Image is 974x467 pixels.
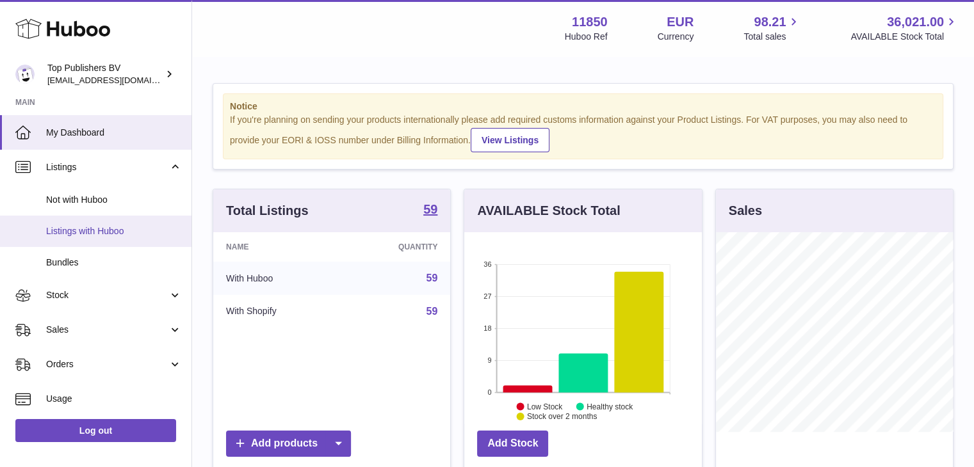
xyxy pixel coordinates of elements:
span: Total sales [743,31,800,43]
text: 0 [488,388,492,396]
img: internalAdmin-11850@internal.huboo.com [15,65,35,84]
text: Low Stock [527,402,563,411]
td: With Shopify [213,295,341,328]
a: View Listings [471,128,549,152]
span: Not with Huboo [46,194,182,206]
a: 59 [423,203,437,218]
td: With Huboo [213,262,341,295]
th: Quantity [341,232,451,262]
text: 18 [484,324,492,332]
span: [EMAIL_ADDRESS][DOMAIN_NAME] [47,75,188,85]
a: 98.21 Total sales [743,13,800,43]
strong: 11850 [572,13,608,31]
strong: Notice [230,100,936,113]
span: 98.21 [754,13,786,31]
strong: EUR [667,13,694,31]
span: Orders [46,358,168,370]
a: Add products [226,431,351,457]
a: Add Stock [477,431,548,457]
a: Log out [15,419,176,442]
span: Usage [46,393,182,405]
text: Healthy stock [587,402,633,411]
span: 36,021.00 [887,13,944,31]
span: Stock [46,289,168,301]
span: AVAILABLE Stock Total [850,31,959,43]
div: Currency [658,31,694,43]
a: 59 [426,306,438,317]
text: Stock over 2 months [527,412,597,421]
strong: 59 [423,203,437,216]
a: 36,021.00 AVAILABLE Stock Total [850,13,959,43]
div: Top Publishers BV [47,62,163,86]
th: Name [213,232,341,262]
h3: AVAILABLE Stock Total [477,202,620,219]
a: 59 [426,273,438,283]
span: Listings with Huboo [46,225,182,237]
h3: Total Listings [226,202,309,219]
div: Huboo Ref [565,31,608,43]
text: 9 [488,356,492,364]
text: 36 [484,260,492,268]
h3: Sales [729,202,762,219]
text: 27 [484,292,492,300]
span: Sales [46,324,168,336]
span: My Dashboard [46,127,182,139]
span: Listings [46,161,168,173]
span: Bundles [46,257,182,269]
div: If you're planning on sending your products internationally please add required customs informati... [230,114,936,152]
